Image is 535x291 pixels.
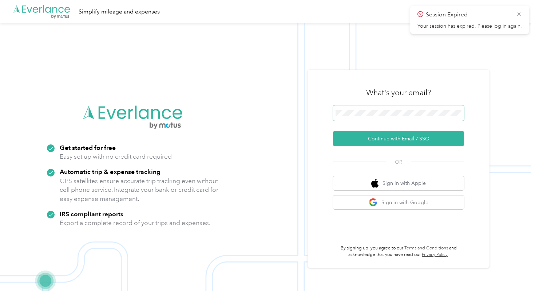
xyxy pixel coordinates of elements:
[333,245,464,258] p: By signing up, you agree to our and acknowledge that you have read our .
[333,131,464,146] button: Continue with Email / SSO
[417,23,522,30] p: Your session has expired. Please log in again.
[422,252,448,257] a: Privacy Policy
[60,176,219,203] p: GPS satellites ensure accurate trip tracking even without cell phone service. Integrate your bank...
[60,218,210,228] p: Export a complete record of your trips and expenses.
[60,210,123,218] strong: IRS compliant reports
[371,179,379,188] img: apple logo
[366,88,431,98] h3: What's your email?
[60,168,160,175] strong: Automatic trip & expense tracking
[369,198,378,207] img: google logo
[333,195,464,210] button: google logoSign in with Google
[79,7,160,16] div: Simplify mileage and expenses
[426,10,511,19] p: Session Expired
[60,152,172,161] p: Easy set up with no credit card required
[60,144,116,151] strong: Get started for free
[386,158,411,166] span: OR
[333,176,464,190] button: apple logoSign in with Apple
[404,245,448,251] a: Terms and Conditions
